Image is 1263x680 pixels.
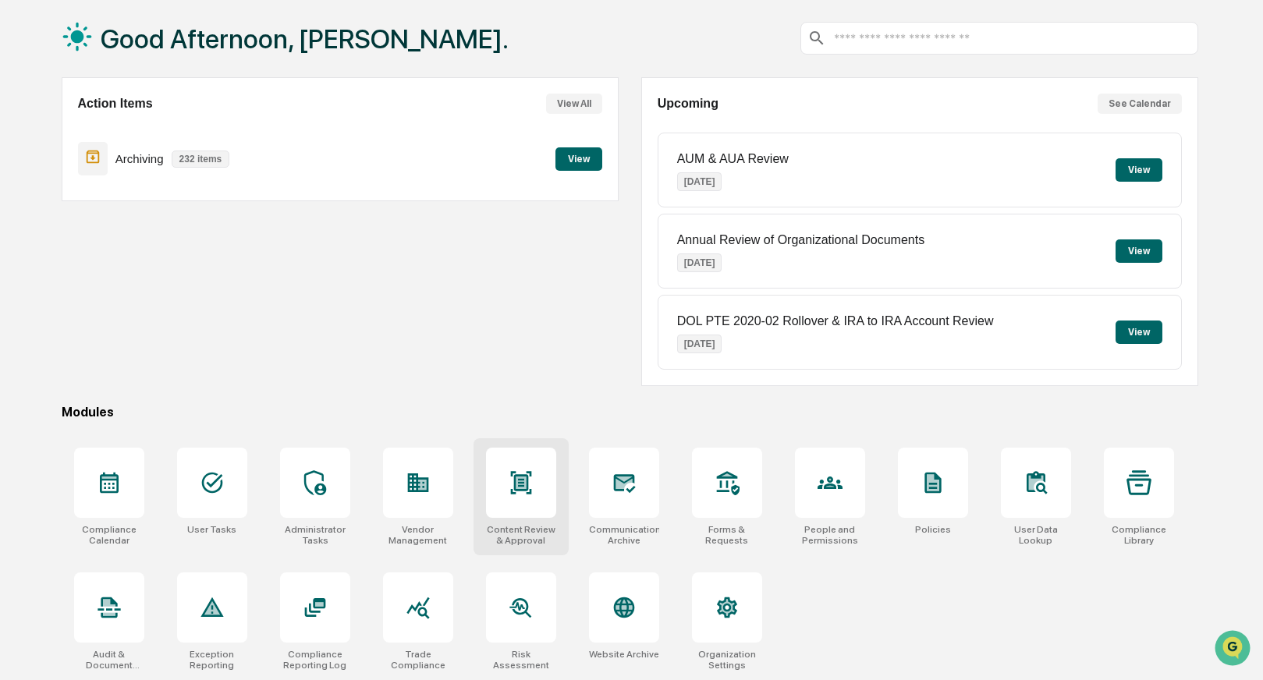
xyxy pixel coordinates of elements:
[1098,94,1182,114] button: See Calendar
[692,649,762,671] div: Organization Settings
[692,524,762,546] div: Forms & Requests
[16,198,28,211] div: 🖐️
[265,124,284,143] button: Start new chat
[915,524,951,535] div: Policies
[16,33,284,58] p: How can we help?
[658,97,718,111] h2: Upcoming
[155,264,189,276] span: Pylon
[677,233,925,247] p: Annual Review of Organizational Documents
[280,524,350,546] div: Administrator Tasks
[31,226,98,242] span: Data Lookup
[129,197,193,212] span: Attestations
[677,253,722,272] p: [DATE]
[53,135,197,147] div: We're available if you need us!
[16,119,44,147] img: 1746055101610-c473b297-6a78-478c-a979-82029cc54cd1
[110,264,189,276] a: Powered byPylon
[795,524,865,546] div: People and Permissions
[589,649,659,660] div: Website Archive
[101,23,509,55] h1: Good Afternoon, [PERSON_NAME].
[1104,524,1174,546] div: Compliance Library
[62,405,1198,420] div: Modules
[589,524,659,546] div: Communications Archive
[115,152,164,165] p: Archiving
[280,649,350,671] div: Compliance Reporting Log
[74,649,144,671] div: Audit & Document Logs
[1116,239,1162,263] button: View
[78,97,153,111] h2: Action Items
[107,190,200,218] a: 🗄️Attestations
[187,524,236,535] div: User Tasks
[677,335,722,353] p: [DATE]
[546,94,602,114] button: View All
[677,172,722,191] p: [DATE]
[1001,524,1071,546] div: User Data Lookup
[31,197,101,212] span: Preclearance
[677,152,789,166] p: AUM & AUA Review
[9,220,105,248] a: 🔎Data Lookup
[1116,158,1162,182] button: View
[555,151,602,165] a: View
[677,314,994,328] p: DOL PTE 2020-02 Rollover & IRA to IRA Account Review
[16,228,28,240] div: 🔎
[9,190,107,218] a: 🖐️Preclearance
[383,524,453,546] div: Vendor Management
[1213,629,1255,671] iframe: Open customer support
[177,649,247,671] div: Exception Reporting
[555,147,602,171] button: View
[486,649,556,671] div: Risk Assessment
[74,524,144,546] div: Compliance Calendar
[113,198,126,211] div: 🗄️
[1116,321,1162,344] button: View
[53,119,256,135] div: Start new chat
[172,151,230,168] p: 232 items
[383,649,453,671] div: Trade Compliance
[486,524,556,546] div: Content Review & Approval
